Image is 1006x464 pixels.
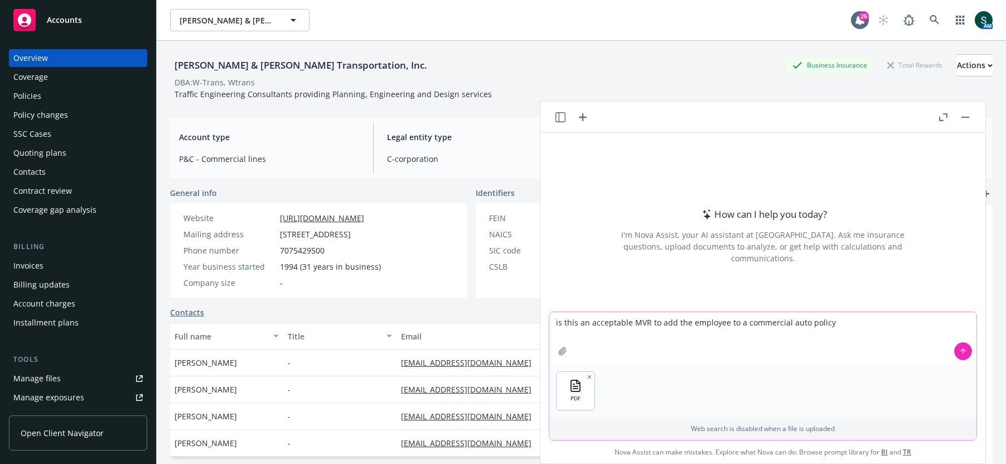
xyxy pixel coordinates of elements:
[183,261,275,272] div: Year business started
[401,384,540,395] a: [EMAIL_ADDRESS][DOMAIN_NAME]
[13,276,70,294] div: Billing updates
[545,441,981,463] span: Nova Assist can make mistakes. Explore what Nova can do: Browse prompt library for and
[175,76,255,88] div: DBA: W-Trans, Wtrans
[9,182,147,200] a: Contract review
[903,447,911,457] a: TR
[787,58,873,72] div: Business Insurance
[13,163,46,181] div: Contacts
[280,228,351,240] span: [STREET_ADDRESS]
[13,182,72,200] div: Contract review
[699,207,827,222] div: How can I help you today?
[9,370,147,388] a: Manage files
[175,410,237,422] span: [PERSON_NAME]
[476,187,515,199] span: Identifiers
[183,277,275,289] div: Company size
[396,323,585,350] button: Email
[13,295,75,313] div: Account charges
[9,389,147,406] a: Manage exposures
[9,295,147,313] a: Account charges
[606,229,920,264] div: I'm Nova Assist, your AI assistant at [GEOGRAPHIC_DATA]. Ask me insurance questions, upload docum...
[170,9,309,31] button: [PERSON_NAME] & [PERSON_NAME] Transportation, Inc.
[881,447,888,457] a: BI
[975,11,993,29] img: photo
[175,437,237,449] span: [PERSON_NAME]
[170,187,217,199] span: General info
[13,257,43,275] div: Invoices
[9,68,147,86] a: Coverage
[9,241,147,252] div: Billing
[21,427,104,439] span: Open Client Navigator
[13,201,96,219] div: Coverage gap analysis
[9,125,147,143] a: SSC Cases
[183,245,275,256] div: Phone number
[9,276,147,294] a: Billing updates
[280,261,381,272] span: 1994 (31 years in business)
[872,9,894,31] a: Start snowing
[47,16,82,25] span: Accounts
[13,49,48,67] div: Overview
[183,212,275,224] div: Website
[489,261,581,272] div: CSLB
[170,323,283,350] button: Full name
[170,307,204,318] a: Contacts
[179,131,360,143] span: Account type
[283,323,396,350] button: Title
[556,424,970,433] p: Web search is disabled when a file is uploaded
[401,331,568,342] div: Email
[401,411,540,422] a: [EMAIL_ADDRESS][DOMAIN_NAME]
[957,55,993,76] div: Actions
[949,9,971,31] a: Switch app
[9,257,147,275] a: Invoices
[401,438,540,448] a: [EMAIL_ADDRESS][DOMAIN_NAME]
[557,372,594,410] button: PDF
[9,49,147,67] a: Overview
[9,163,147,181] a: Contacts
[13,125,51,143] div: SSC Cases
[9,106,147,124] a: Policy changes
[170,58,432,73] div: [PERSON_NAME] & [PERSON_NAME] Transportation, Inc.
[179,153,360,165] span: P&C - Commercial lines
[13,106,68,124] div: Policy changes
[387,153,568,165] span: C-corporation
[183,228,275,240] div: Mailing address
[9,144,147,162] a: Quoting plans
[180,15,276,26] span: [PERSON_NAME] & [PERSON_NAME] Transportation, Inc.
[489,245,581,256] div: SIC code
[280,277,283,289] span: -
[13,370,61,388] div: Manage files
[9,354,147,365] div: Tools
[9,87,147,105] a: Policies
[288,437,291,449] span: -
[13,68,48,86] div: Coverage
[175,357,237,369] span: [PERSON_NAME]
[957,54,993,76] button: Actions
[175,89,492,99] span: Traffic Engineering Consultants providing Planning, Engineering and Design services
[570,395,581,402] span: PDF
[882,58,948,72] div: Total Rewards
[859,11,869,21] div: 26
[13,389,84,406] div: Manage exposures
[898,9,920,31] a: Report a Bug
[13,314,79,332] div: Installment plans
[13,87,41,105] div: Policies
[923,9,946,31] a: Search
[280,213,364,223] a: [URL][DOMAIN_NAME]
[549,312,976,365] textarea: is this an acceptable MVR to add the employee to a commercial auto policy
[13,144,66,162] div: Quoting plans
[288,410,291,422] span: -
[288,384,291,395] span: -
[489,228,581,240] div: NAICS
[979,187,993,200] a: add
[280,245,325,256] span: 7075429500
[288,331,380,342] div: Title
[401,357,540,368] a: [EMAIL_ADDRESS][DOMAIN_NAME]
[9,314,147,332] a: Installment plans
[387,131,568,143] span: Legal entity type
[175,384,237,395] span: [PERSON_NAME]
[288,357,291,369] span: -
[9,201,147,219] a: Coverage gap analysis
[489,212,581,224] div: FEIN
[175,331,267,342] div: Full name
[9,4,147,36] a: Accounts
